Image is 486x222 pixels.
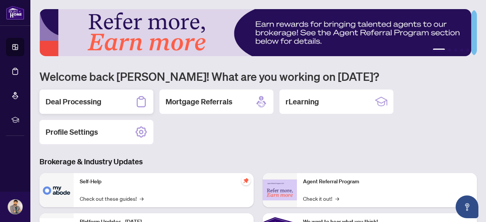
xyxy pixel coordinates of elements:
[166,96,232,107] h2: Mortgage Referrals
[433,49,445,52] button: 1
[460,49,463,52] button: 4
[456,195,478,218] button: Open asap
[241,176,251,185] span: pushpin
[80,194,144,203] a: Check out these guides!→
[263,179,297,200] img: Agent Referral Program
[140,194,144,203] span: →
[335,194,339,203] span: →
[466,49,469,52] button: 5
[448,49,451,52] button: 2
[6,6,24,20] img: logo
[39,9,471,56] img: Slide 0
[454,49,457,52] button: 3
[80,178,248,186] p: Self-Help
[286,96,319,107] h2: rLearning
[303,194,339,203] a: Check it out!→
[39,69,477,83] h1: Welcome back [PERSON_NAME]! What are you working on [DATE]?
[46,96,101,107] h2: Deal Processing
[39,173,74,207] img: Self-Help
[39,156,477,167] h3: Brokerage & Industry Updates
[8,200,22,214] img: Profile Icon
[303,178,471,186] p: Agent Referral Program
[46,127,98,137] h2: Profile Settings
